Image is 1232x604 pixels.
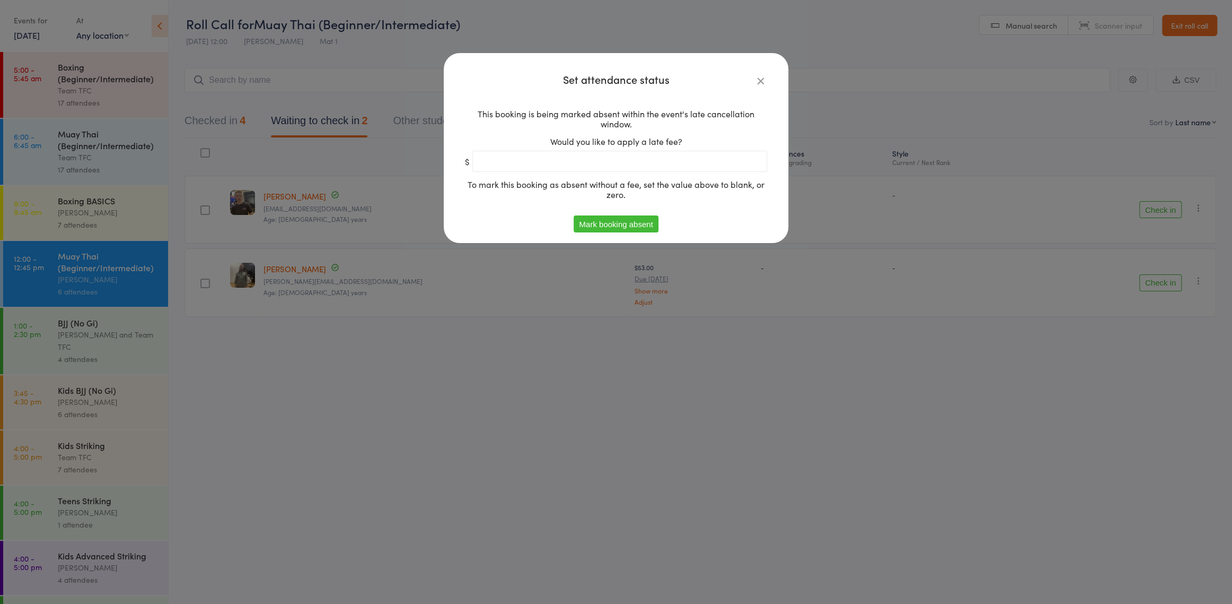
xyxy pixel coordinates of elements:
[465,136,767,146] div: Would you like to apply a late fee?
[754,74,767,87] a: Close
[465,74,767,84] h4: Set attendance status
[465,157,470,167] span: $
[574,215,658,232] button: Mark booking absent
[465,109,767,129] div: This booking is being marked absent within the event's late cancellation window.
[465,179,767,200] div: To mark this booking as absent without a fee, set the value above to blank, or zero.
